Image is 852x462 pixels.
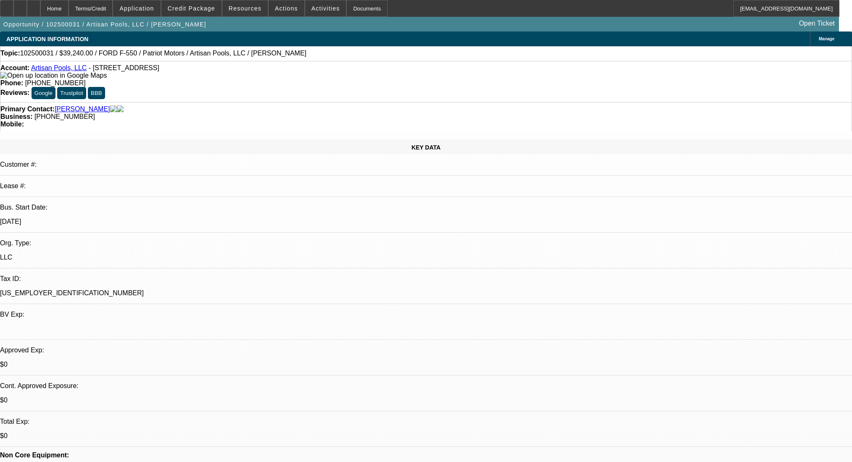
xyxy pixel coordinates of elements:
strong: Mobile: [0,121,24,128]
strong: Account: [0,64,29,71]
span: Activities [311,5,340,12]
span: [PHONE_NUMBER] [34,113,95,120]
img: linkedin-icon.png [117,105,124,113]
span: KEY DATA [411,144,441,151]
a: Open Ticket [796,16,838,31]
img: facebook-icon.png [110,105,117,113]
strong: Phone: [0,79,23,87]
button: Application [113,0,160,16]
strong: Primary Contact: [0,105,55,113]
span: Actions [275,5,298,12]
img: Open up location in Google Maps [0,72,107,79]
a: View Google Maps [0,72,107,79]
button: Trustpilot [57,87,86,99]
span: Application [119,5,154,12]
a: Artisan Pools, LLC [31,64,87,71]
button: Resources [222,0,268,16]
span: Resources [229,5,261,12]
strong: Topic: [0,50,20,57]
button: Activities [305,0,346,16]
span: APPLICATION INFORMATION [6,36,88,42]
span: [PHONE_NUMBER] [25,79,86,87]
span: Credit Package [168,5,215,12]
strong: Business: [0,113,32,120]
span: 102500031 / $39,240.00 / FORD F-550 / Patriot Motors / Artisan Pools, LLC / [PERSON_NAME] [20,50,306,57]
button: BBB [88,87,105,99]
button: Google [32,87,55,99]
button: Actions [269,0,304,16]
a: [PERSON_NAME] [55,105,110,113]
strong: Reviews: [0,89,29,96]
span: Opportunity / 102500031 / Artisan Pools, LLC / [PERSON_NAME] [3,21,206,28]
span: - [STREET_ADDRESS] [89,64,159,71]
button: Credit Package [161,0,222,16]
span: Manage [819,37,834,41]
